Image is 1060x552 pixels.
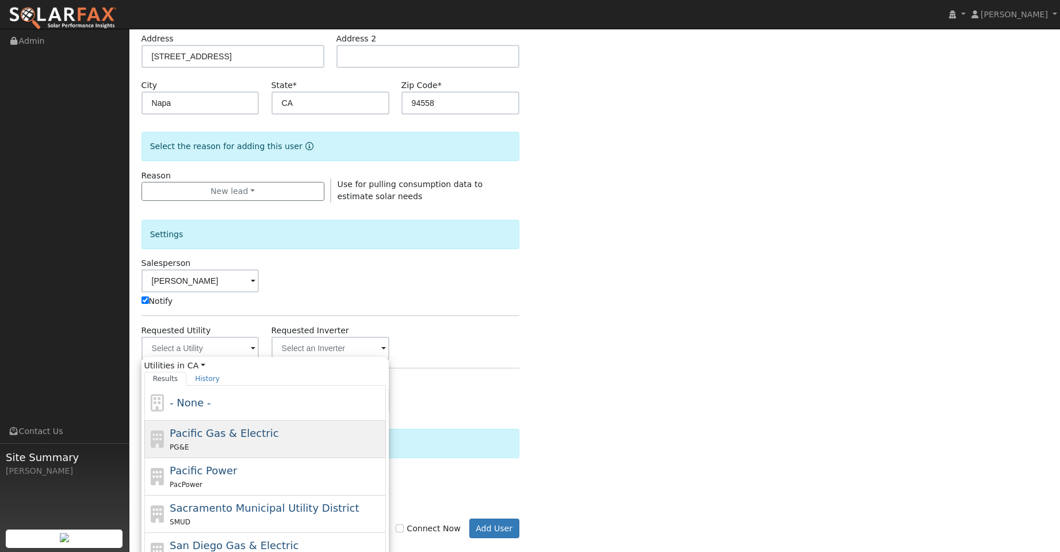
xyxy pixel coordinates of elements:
span: San Diego Gas & Electric [170,539,299,551]
label: Address 2 [336,33,377,45]
label: Notify [141,295,173,307]
label: Requested Utility [141,325,211,337]
label: Address [141,33,174,45]
div: Settings [141,220,519,249]
input: Select a Utility [141,337,259,360]
span: Pacific Power [170,465,237,477]
label: State [271,79,297,92]
span: Use for pulling consumption data to estimate solar needs [338,180,483,201]
button: Add User [469,519,519,538]
div: [PERSON_NAME] [6,465,123,477]
img: retrieve [60,533,69,542]
span: PacPower [170,481,202,489]
span: - None - [170,397,211,409]
span: Utilities in [144,360,386,372]
label: Zip Code [401,79,442,92]
span: SMUD [170,518,190,526]
input: Select a User [141,269,259,292]
span: Site Summary [6,450,123,465]
label: City [141,79,158,92]
button: New lead [141,182,324,201]
label: Reason [141,170,171,182]
label: Connect Now [396,523,460,535]
a: Results [144,372,187,386]
input: Select an Inverter [271,337,389,360]
label: Salesperson [141,257,191,269]
span: Sacramento Municipal Utility District [170,502,359,514]
input: Notify [141,296,149,304]
input: Connect Now [396,524,404,532]
a: History [186,372,228,386]
div: Select the reason for adding this user [141,132,519,161]
a: Reason for new user [303,142,313,151]
span: Pacific Gas & Electric [170,427,278,439]
span: [PERSON_NAME] [981,10,1048,19]
img: SolarFax [9,6,117,31]
label: Requested Inverter [271,325,349,337]
a: CA [187,360,205,372]
span: Required [438,81,442,90]
span: PG&E [170,443,189,451]
span: Required [293,81,297,90]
